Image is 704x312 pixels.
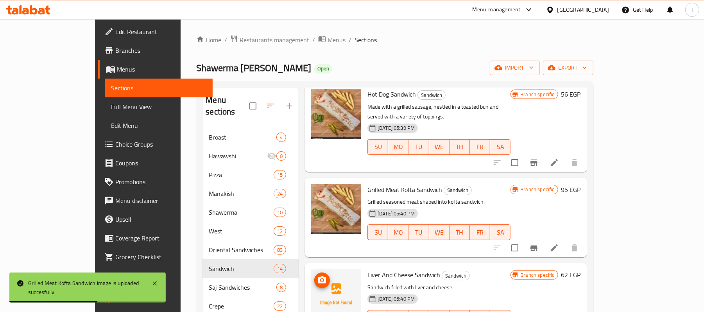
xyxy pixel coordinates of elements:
span: Menu disclaimer [115,196,206,205]
h6: 95 EGP [561,184,581,195]
button: WE [429,139,450,155]
a: Full Menu View [105,97,213,116]
span: 22 [274,303,286,310]
span: 0 [277,152,286,160]
span: MO [391,141,405,152]
div: Broast4 [202,128,299,147]
span: 14 [274,265,286,273]
span: FR [473,227,487,238]
button: delete [565,153,584,172]
button: WE [429,224,450,240]
span: SU [371,141,385,152]
div: Sandwich [417,90,446,100]
span: [DATE] 05:39 PM [374,124,418,132]
div: Grilled Meat Kofta Sandwich image is uploaded succesfully [28,279,144,296]
div: Pizza15 [202,165,299,184]
a: Choice Groups [98,135,213,154]
div: Sandwich [442,271,470,280]
span: Restaurants management [240,35,309,45]
li: / [349,35,351,45]
a: Promotions [98,172,213,191]
span: 10 [274,209,286,216]
span: Crepe [209,301,274,311]
div: Manakish24 [202,184,299,203]
span: SA [493,227,507,238]
span: 15 [274,171,286,179]
button: SU [367,224,388,240]
a: Edit menu item [550,243,559,253]
p: Grilled seasoned meat shaped into kofta sandwich. [367,197,511,207]
div: Hawawshi0 [202,147,299,165]
span: Upsell [115,215,206,224]
a: Edit Restaurant [98,22,213,41]
li: / [224,35,227,45]
span: Sandwich [442,271,469,280]
a: Menus [98,60,213,79]
span: Shawerma [209,208,274,217]
span: Broast [209,133,276,142]
span: Grocery Checklist [115,252,206,262]
div: Saj Sandwiches8 [202,278,299,297]
span: Manakish [209,189,274,198]
span: Coupons [115,158,206,168]
div: items [274,226,286,236]
span: Sections [355,35,377,45]
span: TH [453,141,467,152]
span: SA [493,141,507,152]
span: WE [432,141,446,152]
a: Coverage Report [98,229,213,247]
div: Sandwich [209,264,274,273]
button: TU [408,224,429,240]
span: 24 [274,190,286,197]
span: TU [412,227,426,238]
nav: breadcrumb [196,35,593,45]
span: Full Menu View [111,102,206,111]
button: SA [490,224,511,240]
h6: 56 EGP [561,89,581,100]
span: Branch specific [517,91,557,98]
div: West12 [202,222,299,240]
span: 8 [277,284,286,291]
span: Select to update [507,240,523,256]
button: import [490,61,540,75]
span: 83 [274,246,286,254]
div: Menu-management [473,5,521,14]
a: Coupons [98,154,213,172]
span: FR [473,141,487,152]
button: Branch-specific-item [525,238,543,257]
button: MO [388,139,408,155]
span: Branch specific [517,186,557,193]
span: Open [314,65,332,72]
div: Sandwich14 [202,259,299,278]
a: Restaurants management [230,35,309,45]
a: Sections [105,79,213,97]
a: Edit menu item [550,158,559,167]
span: Grilled Meat Kofta Sandwich [367,184,442,195]
span: Select to update [507,154,523,171]
div: [GEOGRAPHIC_DATA] [557,5,609,14]
div: Shawerma10 [202,203,299,222]
span: Liver And Cheese Sandwich [367,269,440,281]
span: Branch specific [517,271,557,279]
li: / [312,35,315,45]
button: TH [450,139,470,155]
span: Shawerma [PERSON_NAME] [196,59,311,77]
span: Coverage Report [115,233,206,243]
span: Sandwich [444,186,471,195]
span: Edit Restaurant [115,27,206,36]
button: upload picture [314,273,330,288]
span: TH [453,227,467,238]
span: I [691,5,693,14]
span: Hawawshi [209,151,267,161]
button: SA [490,139,511,155]
div: Sandwich [444,186,472,195]
span: 12 [274,228,286,235]
button: Branch-specific-item [525,153,543,172]
button: FR [470,139,490,155]
p: Made with a grilled sausage, nestled in a toasted bun and served with a variety of toppings. [367,102,511,122]
h2: Menu sections [206,94,249,118]
span: Menus [117,65,206,74]
span: Menus [328,35,346,45]
a: Menu disclaimer [98,191,213,210]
